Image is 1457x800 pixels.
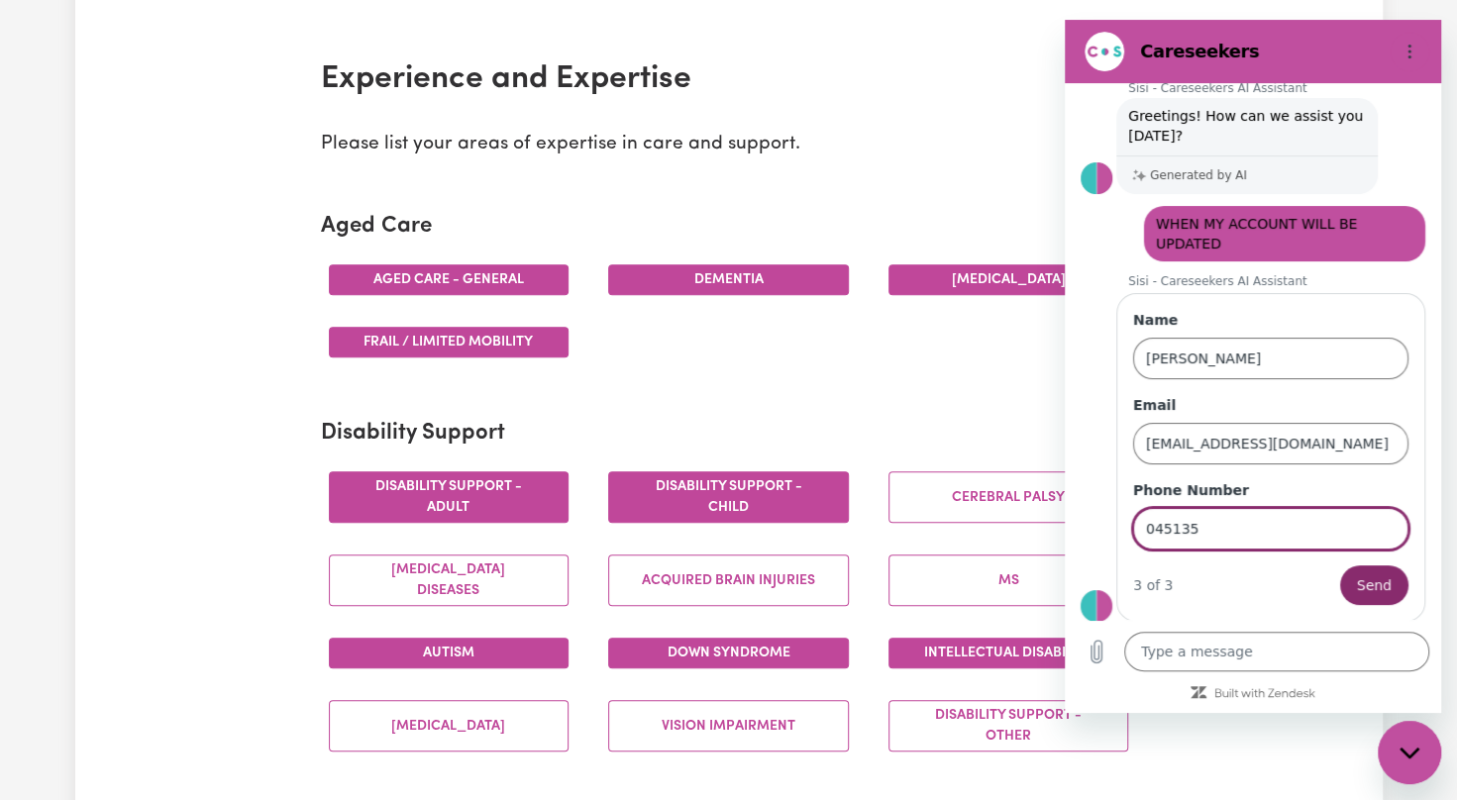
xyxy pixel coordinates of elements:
[1065,20,1441,713] iframe: Messaging window
[888,471,1129,523] button: Cerebral Palsy
[329,638,570,668] button: Autism
[321,131,1001,159] p: Please list your areas of expertise in care and support.
[608,554,849,606] button: Acquired Brain Injuries
[329,700,570,751] button: [MEDICAL_DATA]
[329,554,570,606] button: [MEDICAL_DATA] Diseases
[321,214,1137,241] h2: Aged Care
[329,327,570,357] button: Frail / limited mobility
[329,471,570,523] button: Disability support - Adult
[888,554,1129,606] button: MS
[321,421,1137,448] h2: Disability Support
[608,638,849,668] button: Down syndrome
[888,638,1129,668] button: Intellectual Disability
[608,700,849,751] button: Vision impairment
[1378,721,1441,784] iframe: Button to launch messaging window, conversation in progress
[888,700,1129,751] button: Disability support - Other
[608,264,849,295] button: Dementia
[321,60,1137,98] h2: Experience and Expertise
[608,471,849,523] button: Disability support - Child
[888,264,1129,295] button: [MEDICAL_DATA]
[329,264,570,295] button: Aged care - General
